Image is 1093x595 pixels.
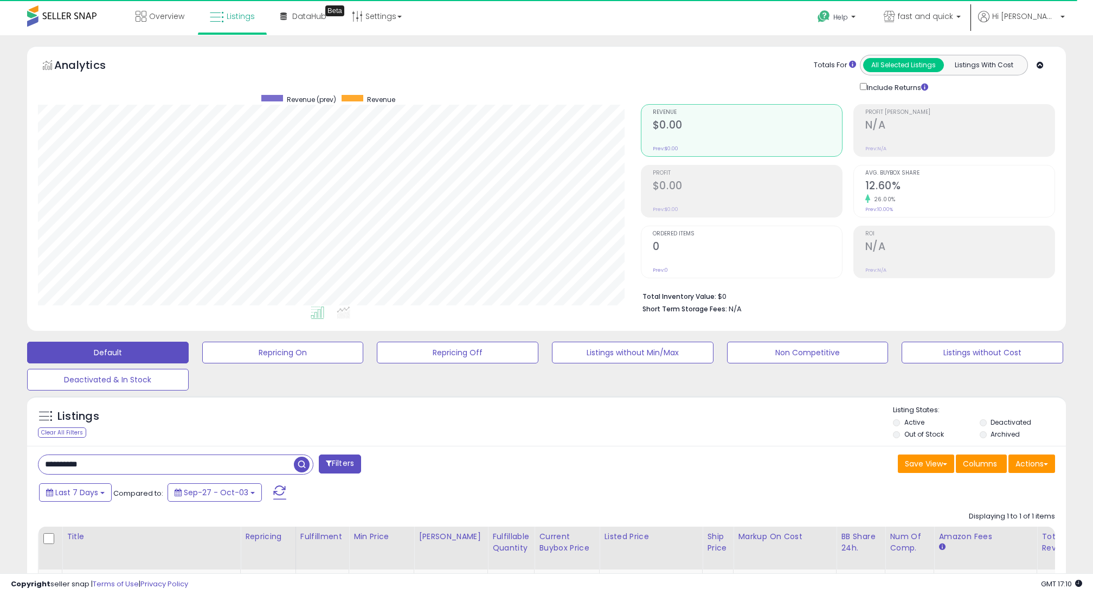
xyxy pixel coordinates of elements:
label: Deactivated [991,418,1031,427]
a: Hi [PERSON_NAME] [978,11,1065,35]
small: Prev: $0.00 [653,145,678,152]
a: Help [809,2,866,35]
li: $0 [642,289,1047,302]
div: Amazon Fees [938,531,1032,542]
span: Profit [653,170,842,176]
div: Totals For [814,60,856,71]
button: Repricing On [202,342,364,363]
h2: $0.00 [653,119,842,133]
span: Profit [PERSON_NAME] [865,110,1055,116]
h2: 12.60% [865,180,1055,194]
span: 2025-10-11 17:10 GMT [1041,579,1082,589]
span: Revenue [653,110,842,116]
span: fast and quick [898,11,953,22]
span: Overview [149,11,184,22]
button: Columns [956,455,1007,473]
div: BB Share 24h. [841,531,880,554]
button: Sep-27 - Oct-03 [168,483,262,502]
span: Compared to: [113,488,163,498]
label: Archived [991,430,1020,439]
p: Listing States: [893,405,1065,415]
span: DataHub [292,11,326,22]
div: Include Returns [852,81,941,93]
button: Save View [898,455,954,473]
span: Avg. Buybox Share [865,170,1055,176]
h5: Listings [57,409,99,424]
button: Last 7 Days [39,483,112,502]
div: Min Price [353,531,409,542]
small: Amazon Fees. [938,542,945,552]
h2: 0 [653,240,842,255]
h2: N/A [865,240,1055,255]
h2: $0.00 [653,180,842,194]
span: ROI [865,231,1055,237]
div: Repricing [245,531,291,542]
div: Num of Comp. [890,531,929,554]
div: Title [67,531,236,542]
button: Listings without Min/Max [552,342,713,363]
span: Listings [227,11,255,22]
button: All Selected Listings [863,58,944,72]
div: [PERSON_NAME] [419,531,483,542]
span: N/A [729,304,742,314]
div: seller snap | | [11,579,188,590]
small: Prev: $0.00 [653,206,678,213]
small: 26.00% [870,195,896,203]
span: Ordered Items [653,231,842,237]
button: Listings without Cost [902,342,1063,363]
span: Help [833,12,848,22]
div: Fulfillment [300,531,344,542]
span: Revenue [367,95,395,104]
i: Get Help [817,10,831,23]
div: Clear All Filters [38,427,86,438]
div: Current Buybox Price [539,531,595,554]
button: Actions [1008,455,1055,473]
th: The percentage added to the cost of goods (COGS) that forms the calculator for Min & Max prices. [734,527,837,570]
div: Listed Price [604,531,698,542]
span: Sep-27 - Oct-03 [184,487,248,498]
button: Filters [319,455,361,474]
span: Last 7 Days [55,487,98,498]
div: Fulfillable Quantity [492,531,530,554]
span: Hi [PERSON_NAME] [992,11,1057,22]
small: Prev: N/A [865,267,886,273]
div: Markup on Cost [738,531,832,542]
h5: Analytics [54,57,127,75]
span: Columns [963,458,997,469]
button: Non Competitive [727,342,889,363]
b: Total Inventory Value: [642,292,716,301]
button: Default [27,342,189,363]
small: Prev: 10.00% [865,206,893,213]
label: Out of Stock [904,430,944,439]
label: Active [904,418,924,427]
small: Prev: N/A [865,145,886,152]
div: Ship Price [707,531,729,554]
strong: Copyright [11,579,50,589]
button: Listings With Cost [943,58,1024,72]
div: Displaying 1 to 1 of 1 items [969,511,1055,522]
span: Revenue (prev) [287,95,336,104]
b: Short Term Storage Fees: [642,304,727,314]
button: Repricing Off [377,342,538,363]
div: Tooltip anchor [325,5,344,16]
a: Privacy Policy [140,579,188,589]
div: Total Rev. [1041,531,1081,554]
small: Prev: 0 [653,267,668,273]
h2: N/A [865,119,1055,133]
button: Deactivated & In Stock [27,369,189,391]
a: Terms of Use [93,579,139,589]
